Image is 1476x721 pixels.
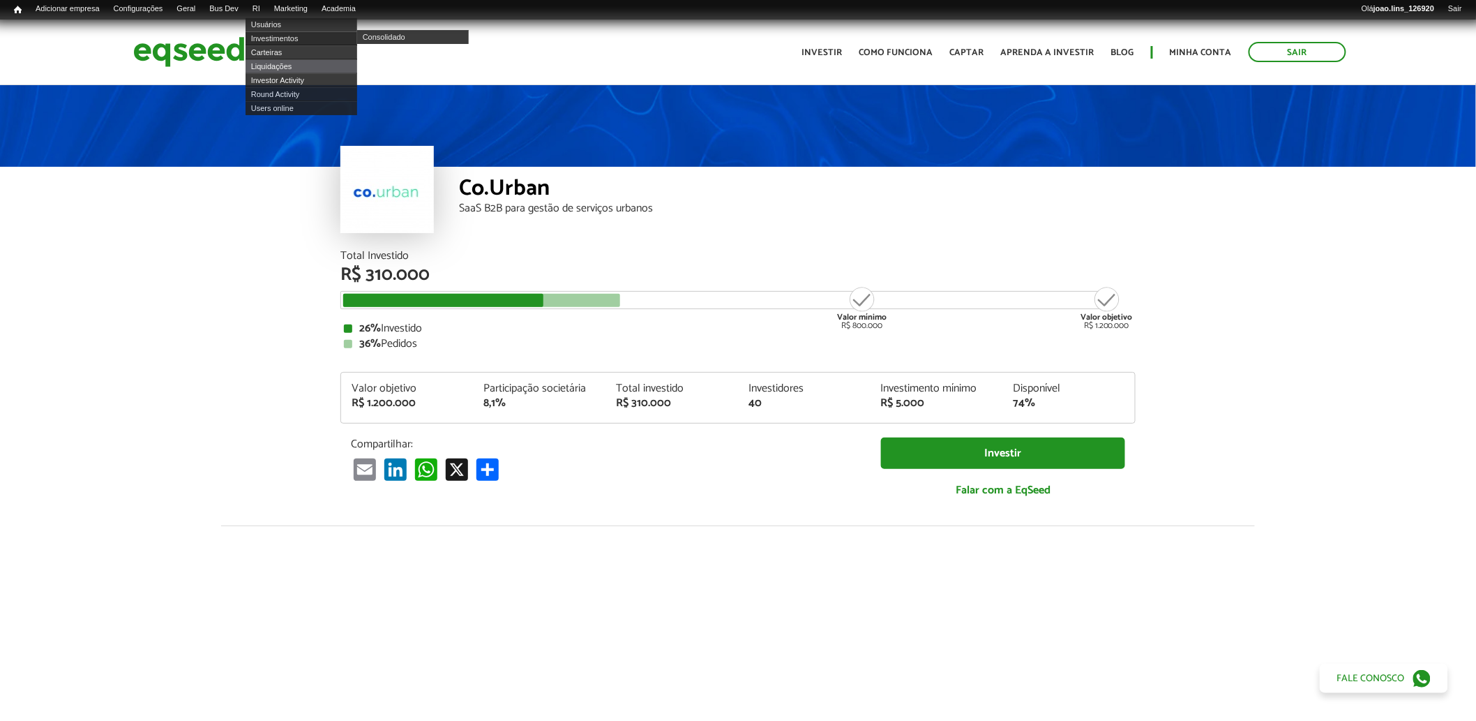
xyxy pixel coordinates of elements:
[881,476,1125,505] a: Falar com a EqSeed
[133,34,245,70] img: EqSeed
[340,251,1136,262] div: Total Investido
[170,3,202,15] a: Geral
[246,17,357,31] a: Usuários
[881,438,1125,469] a: Investir
[352,398,463,409] div: R$ 1.200.000
[1013,398,1124,409] div: 74%
[351,458,379,481] a: Email
[1013,383,1124,394] div: Disponível
[267,3,315,15] a: Marketing
[474,458,502,481] a: Compartilhar
[443,458,471,481] a: X
[802,48,843,57] a: Investir
[1355,3,1441,15] a: Olájoao.lins_126920
[1080,311,1133,324] strong: Valor objetivo
[359,334,381,353] strong: 36%
[359,319,381,338] strong: 26%
[107,3,170,15] a: Configurações
[1111,48,1134,57] a: Blog
[1170,48,1232,57] a: Minha conta
[352,383,463,394] div: Valor objetivo
[340,266,1136,284] div: R$ 310.000
[202,3,246,15] a: Bus Dev
[344,323,1132,334] div: Investido
[7,3,29,17] a: Início
[484,383,596,394] div: Participação societária
[1249,42,1346,62] a: Sair
[881,398,993,409] div: R$ 5.000
[748,383,860,394] div: Investidores
[859,48,933,57] a: Como funciona
[351,438,860,451] p: Compartilhar:
[1080,285,1133,330] div: R$ 1.200.000
[344,339,1132,350] div: Pedidos
[836,285,888,330] div: R$ 800.000
[616,398,728,409] div: R$ 310.000
[950,48,984,57] a: Captar
[29,3,107,15] a: Adicionar empresa
[14,5,22,15] span: Início
[1001,48,1094,57] a: Aprenda a investir
[412,458,440,481] a: WhatsApp
[382,458,409,481] a: LinkedIn
[459,203,1136,214] div: SaaS B2B para gestão de serviços urbanos
[246,3,267,15] a: RI
[837,311,887,324] strong: Valor mínimo
[881,383,993,394] div: Investimento mínimo
[484,398,596,409] div: 8,1%
[459,177,1136,203] div: Co.Urban
[616,383,728,394] div: Total investido
[1320,664,1448,693] a: Fale conosco
[315,3,363,15] a: Academia
[1441,3,1469,15] a: Sair
[1373,4,1434,13] strong: joao.lins_126920
[748,398,860,409] div: 40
